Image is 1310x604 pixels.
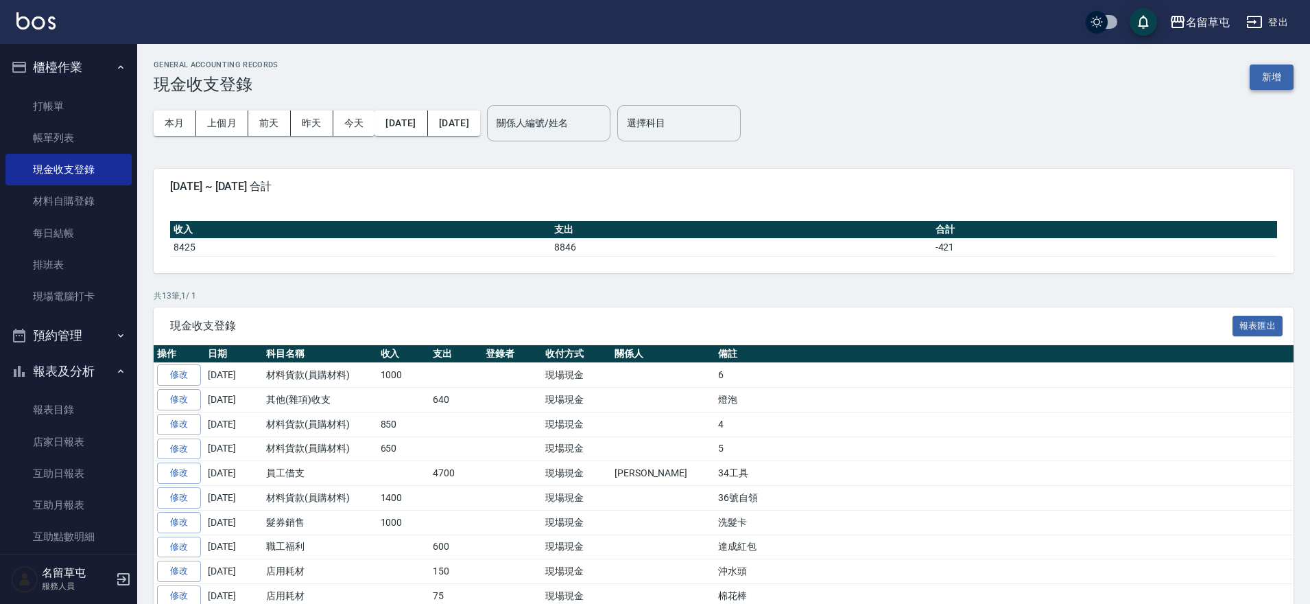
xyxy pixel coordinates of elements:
td: 8846 [551,238,931,256]
td: [PERSON_NAME] [611,461,715,486]
a: 全店業績分析表 [5,553,132,585]
td: [DATE] [204,412,263,437]
a: 修改 [157,512,201,533]
td: [DATE] [204,559,263,584]
td: [DATE] [204,461,263,486]
a: 修改 [157,389,201,410]
td: 36號自領 [715,486,1294,511]
td: 1400 [377,486,430,511]
h5: 名留草屯 [42,566,112,580]
a: 報表匯出 [1232,318,1283,332]
td: 現場現金 [542,363,611,388]
th: 操作 [154,345,204,363]
td: 現場現金 [542,535,611,559]
a: 修改 [157,537,201,558]
td: 髮券銷售 [263,510,377,535]
td: 洗髮卡 [715,510,1294,535]
button: save [1130,8,1157,36]
td: 店用耗材 [263,559,377,584]
a: 修改 [157,414,201,435]
td: [DATE] [204,363,263,388]
td: 150 [429,559,482,584]
td: 4700 [429,461,482,486]
td: 材料貨款(員購材料) [263,486,377,511]
a: 修改 [157,463,201,484]
a: 材料自購登錄 [5,185,132,217]
td: 640 [429,388,482,413]
th: 登錄者 [482,345,542,363]
td: [DATE] [204,437,263,461]
td: 材料貨款(員購材料) [263,437,377,461]
td: [DATE] [204,388,263,413]
th: 收入 [170,221,551,239]
td: 4 [715,412,1294,437]
td: 其他(雜項)收支 [263,388,377,413]
td: 現場現金 [542,461,611,486]
td: 燈泡 [715,388,1294,413]
td: 8425 [170,238,551,256]
span: [DATE] ~ [DATE] 合計 [170,180,1277,194]
td: 材料貨款(員購材料) [263,363,377,388]
a: 互助月報表 [5,489,132,521]
button: 名留草屯 [1164,8,1235,36]
a: 每日結帳 [5,218,132,249]
td: [DATE] [204,510,263,535]
a: 現場電腦打卡 [5,281,132,312]
a: 打帳單 [5,91,132,122]
p: 共 13 筆, 1 / 1 [154,290,1294,302]
th: 備註 [715,345,1294,363]
td: 現場現金 [542,510,611,535]
a: 修改 [157,439,201,460]
a: 修改 [157,487,201,509]
th: 收付方式 [542,345,611,363]
td: 員工借支 [263,461,377,486]
td: 1000 [377,363,430,388]
th: 支出 [551,221,931,239]
button: 登出 [1241,10,1294,35]
a: 店家日報表 [5,426,132,458]
td: 現場現金 [542,437,611,461]
div: 名留草屯 [1186,14,1230,31]
button: 本月 [154,111,196,136]
button: 報表及分析 [5,353,132,389]
td: 650 [377,437,430,461]
a: 互助點數明細 [5,521,132,553]
a: 互助日報表 [5,458,132,489]
a: 報表目錄 [5,394,132,426]
td: 34工具 [715,461,1294,486]
button: 上個月 [196,111,248,136]
th: 收入 [377,345,430,363]
button: [DATE] [374,111,427,136]
th: 合計 [932,221,1277,239]
button: 櫃檯作業 [5,49,132,85]
td: 沖水頭 [715,559,1294,584]
td: 達成紅包 [715,535,1294,559]
a: 修改 [157,364,201,386]
h3: 現金收支登錄 [154,75,278,94]
th: 支出 [429,345,482,363]
h2: GENERAL ACCOUNTING RECORDS [154,60,278,69]
td: 現場現金 [542,486,611,511]
a: 新增 [1250,70,1294,83]
td: -421 [932,238,1277,256]
p: 服務人員 [42,580,112,592]
td: [DATE] [204,486,263,511]
button: 昨天 [291,111,333,136]
a: 排班表 [5,249,132,281]
a: 帳單列表 [5,122,132,154]
button: 報表匯出 [1232,316,1283,337]
td: 5 [715,437,1294,461]
a: 修改 [157,561,201,582]
button: 前天 [248,111,291,136]
td: 現場現金 [542,388,611,413]
td: 1000 [377,510,430,535]
a: 現金收支登錄 [5,154,132,185]
button: [DATE] [428,111,480,136]
th: 科目名稱 [263,345,377,363]
button: 預約管理 [5,318,132,353]
img: Logo [16,12,56,30]
span: 現金收支登錄 [170,319,1232,333]
td: 850 [377,412,430,437]
td: 現場現金 [542,559,611,584]
td: 材料貨款(員購材料) [263,412,377,437]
